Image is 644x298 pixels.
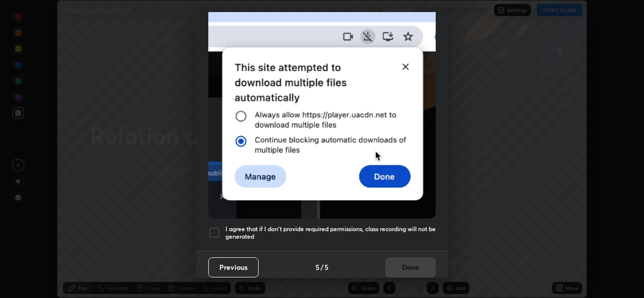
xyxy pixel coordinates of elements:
h4: 5 [325,262,329,272]
h5: I agree that if I don't provide required permissions, class recording will not be generated [225,225,436,241]
button: Previous [208,257,259,277]
h4: 5 [315,262,319,272]
h4: / [320,262,324,272]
